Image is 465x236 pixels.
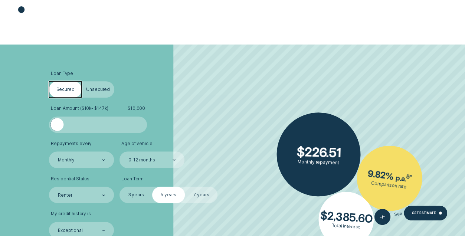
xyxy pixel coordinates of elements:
span: Loan Amount ( $10k - $147k ) [51,106,108,111]
button: See details [373,202,419,226]
span: See details [393,207,418,217]
span: My credit history is [51,211,91,217]
a: Get estimate [404,206,447,220]
span: Loan Term [121,176,144,182]
span: Loan Type [51,71,73,76]
label: Unsecured [82,81,114,98]
div: Renter [58,193,72,198]
div: Monthly [58,157,75,163]
label: 5 years [152,187,185,203]
div: 0-12 months [128,157,155,163]
label: 7 years [185,187,217,203]
span: Residential Status [51,176,89,182]
div: Exceptional [58,227,83,233]
span: Repayments every [51,141,92,147]
span: Age of vehicle [121,141,152,147]
label: Secured [49,81,82,98]
label: 3 years [119,187,152,203]
span: $ 10,000 [128,106,145,111]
